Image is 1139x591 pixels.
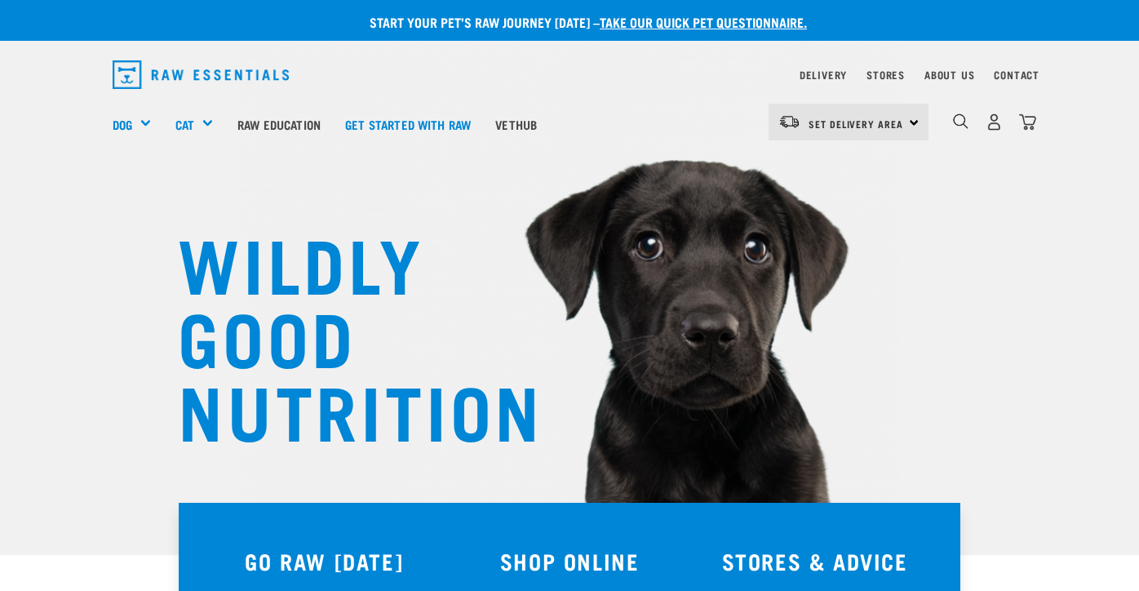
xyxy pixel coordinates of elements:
h3: GO RAW [DATE] [211,549,437,574]
img: van-moving.png [778,114,800,129]
img: home-icon-1@2x.png [953,113,968,129]
img: user.png [986,113,1003,131]
h3: SHOP ONLINE [457,549,683,574]
nav: dropdown navigation [100,54,1039,96]
h3: STORES & ADVICE [702,549,928,574]
a: Delivery [800,72,847,78]
a: Raw Education [225,91,333,157]
img: home-icon@2x.png [1019,113,1036,131]
h1: WILDLY GOOD NUTRITION [178,224,504,445]
a: Stores [866,72,905,78]
span: Set Delivery Area [809,121,903,127]
a: Vethub [483,91,549,157]
a: Get started with Raw [333,91,483,157]
a: Dog [113,115,132,134]
a: take our quick pet questionnaire. [600,18,807,25]
a: Cat [175,115,194,134]
a: About Us [924,72,974,78]
img: Raw Essentials Logo [113,60,289,89]
a: Contact [994,72,1039,78]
